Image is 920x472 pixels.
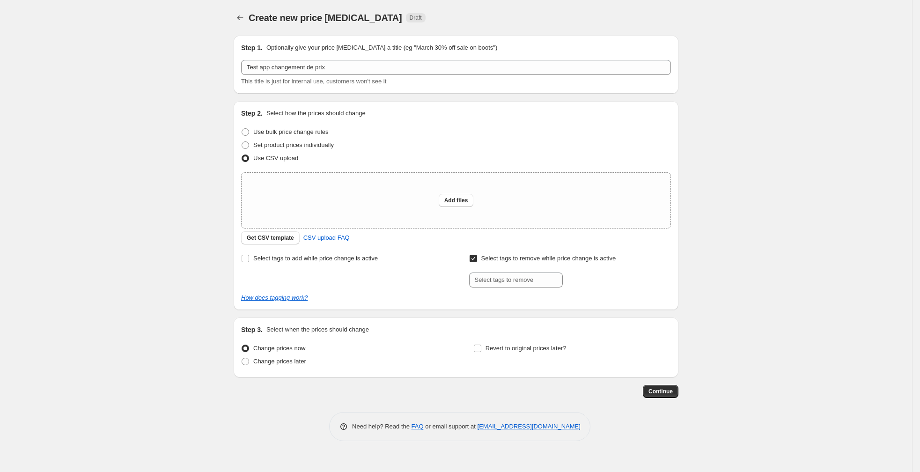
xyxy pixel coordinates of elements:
p: Optionally give your price [MEDICAL_DATA] a title (eg "March 30% off sale on boots") [266,43,497,52]
a: How does tagging work? [241,294,308,301]
h2: Step 1. [241,43,263,52]
span: Set product prices individually [253,141,334,148]
span: Create new price [MEDICAL_DATA] [249,13,402,23]
p: Select how the prices should change [266,109,366,118]
button: Continue [643,385,678,398]
h2: Step 3. [241,325,263,334]
span: Change prices now [253,345,305,352]
span: Revert to original prices later? [486,345,567,352]
span: Add files [444,197,468,204]
span: Select tags to add while price change is active [253,255,378,262]
button: Get CSV template [241,231,300,244]
span: Use bulk price change rules [253,128,328,135]
button: Price change jobs [234,11,247,24]
span: Need help? Read the [352,423,412,430]
a: [EMAIL_ADDRESS][DOMAIN_NAME] [478,423,581,430]
span: Continue [648,388,673,395]
button: Add files [439,194,474,207]
a: FAQ [412,423,424,430]
h2: Step 2. [241,109,263,118]
span: Change prices later [253,358,306,365]
span: Draft [410,14,422,22]
span: This title is just for internal use, customers won't see it [241,78,386,85]
span: Get CSV template [247,234,294,242]
span: Select tags to remove while price change is active [481,255,616,262]
span: or email support at [424,423,478,430]
input: Select tags to remove [469,273,563,288]
p: Select when the prices should change [266,325,369,334]
span: CSV upload FAQ [303,233,350,243]
input: 30% off holiday sale [241,60,671,75]
span: Use CSV upload [253,155,298,162]
a: CSV upload FAQ [298,230,355,245]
